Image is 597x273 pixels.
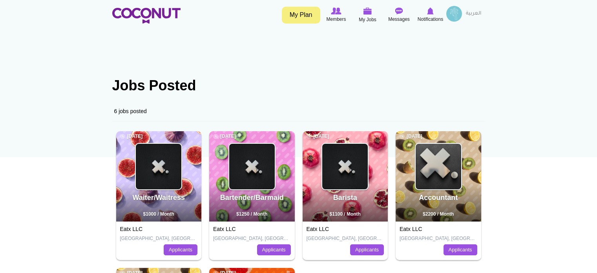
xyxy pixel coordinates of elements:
[400,235,477,242] p: [GEOGRAPHIC_DATA], [GEOGRAPHIC_DATA]
[164,244,197,255] a: Applicants
[132,194,185,202] a: Waiter/Waitress
[213,226,236,232] a: Eatx LLC
[363,7,372,15] img: My Jobs
[395,7,403,15] img: Messages
[143,211,174,217] span: $1000 / Month
[112,78,485,93] h1: Jobs Posted
[330,211,361,217] span: $1100 / Month
[388,15,410,23] span: Messages
[415,6,446,24] a: Notifications Notifications
[400,226,422,232] a: Eatx LLC
[383,6,415,24] a: Messages Messages
[333,194,357,202] a: Barista
[220,194,284,202] a: Bartender/Barmaid
[213,133,236,140] span: [DATE]
[331,7,341,15] img: Browse Members
[307,235,384,242] p: [GEOGRAPHIC_DATA], [GEOGRAPHIC_DATA]
[418,15,443,23] span: Notifications
[307,133,329,140] span: [DATE]
[359,16,376,24] span: My Jobs
[120,226,143,232] a: Eatx LLC
[282,7,320,24] a: My Plan
[444,244,477,255] a: Applicants
[419,194,458,202] a: Accountant
[321,6,352,24] a: Browse Members Members
[326,15,346,23] span: Members
[213,235,291,242] p: [GEOGRAPHIC_DATA], [GEOGRAPHIC_DATA]
[352,6,383,24] a: My Jobs My Jobs
[120,235,198,242] p: [GEOGRAPHIC_DATA], [GEOGRAPHIC_DATA]
[112,8,181,24] img: Home
[423,211,454,217] span: $2200 / Month
[462,6,485,22] a: العربية
[350,244,384,255] a: Applicants
[112,101,485,121] div: 6 jobs posted
[257,244,291,255] a: Applicants
[307,226,329,232] a: Eatx LLC
[236,211,267,217] span: $1250 / Month
[120,133,143,140] span: [DATE]
[427,7,434,15] img: Notifications
[400,133,422,140] span: [DATE]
